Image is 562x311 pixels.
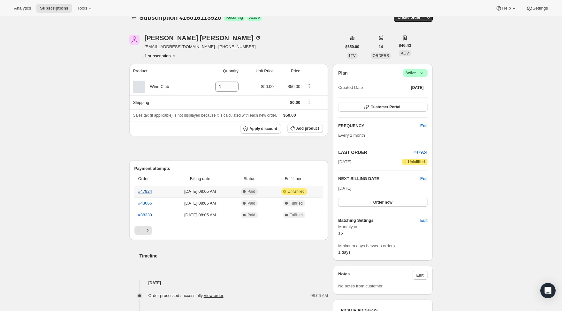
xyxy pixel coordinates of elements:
span: AOV [401,51,409,55]
span: $50.00 [283,113,296,118]
h2: NEXT BILLING DATE [338,176,420,182]
button: Subscriptions [129,13,138,22]
span: Order now [373,200,392,205]
h6: Batching Settings [338,217,420,224]
button: Subscriptions [36,4,72,13]
button: Shipping actions [304,98,314,105]
span: $50.00 [288,84,300,89]
a: #47924 [138,189,152,194]
a: #43066 [138,201,152,206]
span: $0.00 [290,100,300,105]
button: Next [143,226,152,235]
span: Active [249,15,260,20]
span: Edit [420,123,427,129]
span: $46.43 [399,42,411,49]
span: [DATE] [411,85,424,90]
button: Edit [413,271,428,280]
button: Order now [338,198,427,207]
th: Price [276,64,302,78]
a: #38339 [138,213,152,217]
span: Created Date [338,84,363,91]
span: Fulfillment [269,176,319,182]
h4: [DATE] [129,280,328,286]
span: Subscription #16016113920 [140,14,221,21]
span: [DATE] [338,186,351,191]
span: Billing date [171,176,230,182]
span: Paid [247,189,255,194]
span: Unfulfilled [408,159,425,164]
span: Every 1 month [338,133,365,138]
span: LTV [349,54,356,58]
span: 08:06 AM [310,293,328,299]
button: Product actions [145,53,177,59]
a: View order [204,293,224,298]
h2: LAST ORDER [338,149,414,155]
span: Fulfilled [290,213,303,218]
div: Wine Club [145,83,169,90]
span: Order processed successfully. [148,293,224,298]
span: [DATE] · 08:05 AM [171,200,230,206]
span: Fulfilled [290,201,303,206]
span: Add product [296,126,319,131]
span: 14 [379,44,383,49]
span: Customer Portal [370,105,400,110]
button: Help [492,4,521,13]
span: Sales tax (if applicable) is not displayed because it is calculated with each new order. [133,113,277,118]
span: Help [502,6,511,11]
th: Order [134,172,169,186]
span: Edit [420,217,427,224]
span: $50.00 [261,84,274,89]
span: Analytics [14,6,31,11]
a: #47924 [414,150,427,155]
span: [DATE] [338,159,351,165]
button: Customer Portal [338,103,427,112]
span: Subscriptions [40,6,68,11]
span: Unfulfilled [288,189,305,194]
span: No notes from customer [338,284,383,288]
button: #47924 [414,149,427,155]
span: Alexander Pekar [129,35,140,45]
span: [EMAIL_ADDRESS][DOMAIN_NAME] · [PHONE_NUMBER] [145,44,261,50]
h2: Payment attempts [134,165,323,172]
button: Edit [416,215,431,226]
div: [PERSON_NAME] [PERSON_NAME] [145,35,261,41]
h2: FREQUENCY [338,123,420,129]
button: Add product [287,124,323,133]
span: Apply discount [249,126,277,131]
th: Quantity [197,64,240,78]
span: Status [233,176,266,182]
button: Apply discount [240,124,281,134]
nav: Pagination [134,226,323,235]
h3: Notes [338,271,413,280]
span: [DATE] · 08:05 AM [171,212,230,218]
span: 15 [338,231,343,235]
span: [DATE] · 08:05 AM [171,188,230,195]
div: Open Intercom Messenger [540,283,556,298]
th: Unit Price [240,64,276,78]
span: Tools [77,6,87,11]
span: Active [406,70,425,76]
th: Product [129,64,197,78]
span: 1 days [338,250,350,255]
button: Analytics [10,4,35,13]
button: Tools [73,4,97,13]
button: [DATE] [407,83,428,92]
button: Settings [522,4,552,13]
button: Create order [394,13,424,22]
button: Product actions [304,83,314,90]
span: Edit [416,273,424,278]
button: Edit [420,176,427,182]
th: Shipping [129,95,197,109]
h2: Plan [338,70,348,76]
span: $650.00 [346,44,359,49]
span: Create order [398,15,420,20]
span: Recurring [226,15,243,20]
button: $650.00 [342,42,363,51]
span: Monthly on [338,224,427,230]
span: Paid [247,201,255,206]
h2: Timeline [140,253,328,259]
span: | [417,70,418,76]
span: Settings [533,6,548,11]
